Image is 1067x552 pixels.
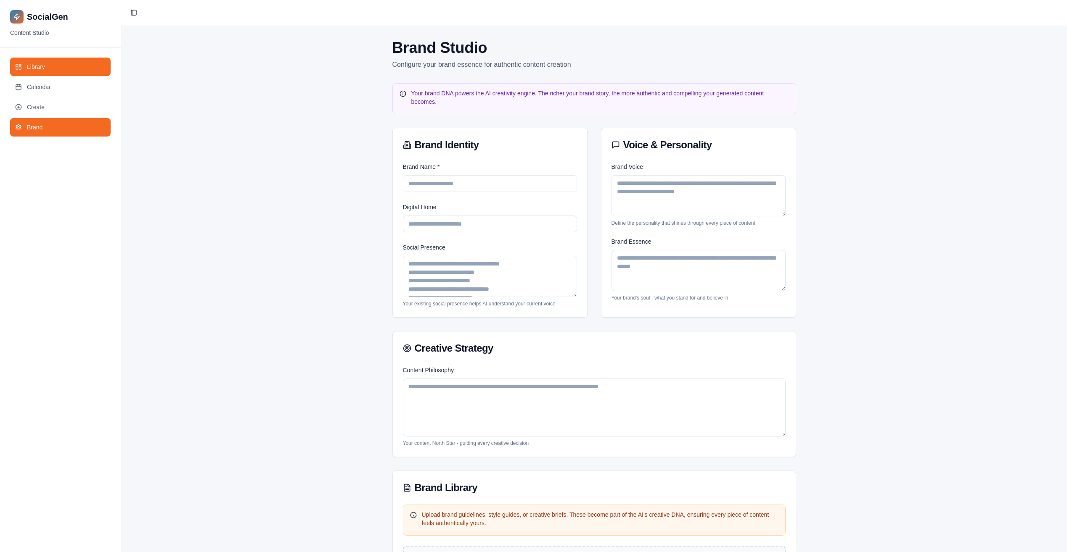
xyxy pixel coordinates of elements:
[27,63,45,71] span: Library
[612,138,786,152] div: Voice & Personality
[612,238,651,245] label: Brand Essence
[410,510,778,527] div: Upload brand guidelines, style guides, or creative briefs. These become part of the AI's creative...
[10,118,111,137] a: Brand
[612,163,643,170] label: Brand Voice
[403,481,786,494] div: Brand Library
[403,138,577,152] div: Brand Identity
[403,367,454,373] label: Content Philosophy
[403,440,786,447] p: Your content North Star - guiding every creative decision
[392,60,796,70] p: Configure your brand essence for authentic content creation
[403,163,440,170] label: Brand Name *
[392,39,796,56] h1: Brand Studio
[27,11,68,23] h1: SocialGen
[612,294,786,301] p: Your brand's soul - what you stand for and believe in
[10,98,111,116] a: Create
[403,342,786,355] div: Creative Strategy
[403,204,437,210] label: Digital Home
[27,103,45,111] span: Create
[400,89,789,106] div: Your brand DNA powers the AI creativity engine. The richer your brand story, the more authentic a...
[27,83,51,91] span: Calendar
[10,29,111,37] p: Content Studio
[10,78,111,96] a: Calendar
[403,300,577,307] p: Your existing social presence helps AI understand your current voice
[612,220,786,226] p: Define the personality that shines through every piece of content
[27,123,42,131] span: Brand
[403,244,445,251] label: Social Presence
[10,58,111,76] a: Library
